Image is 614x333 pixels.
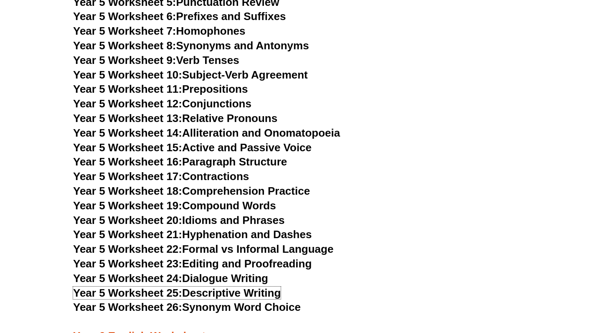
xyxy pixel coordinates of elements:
[73,228,182,241] span: Year 5 Worksheet 21:
[73,83,182,95] span: Year 5 Worksheet 11:
[73,112,182,125] span: Year 5 Worksheet 13:
[73,155,287,168] a: Year 5 Worksheet 16:Paragraph Structure
[73,141,312,154] a: Year 5 Worksheet 15:Active and Passive Voice
[73,69,182,81] span: Year 5 Worksheet 10:
[73,257,182,270] span: Year 5 Worksheet 23:
[73,54,239,66] a: Year 5 Worksheet 9:Verb Tenses
[73,69,308,81] a: Year 5 Worksheet 10:Subject-Verb Agreement
[73,127,340,139] a: Year 5 Worksheet 14:Alliteration and Onomatopoeia
[73,155,182,168] span: Year 5 Worksheet 16:
[73,243,333,255] a: Year 5 Worksheet 22:Formal vs Informal Language
[73,257,312,270] a: Year 5 Worksheet 23:Editing and Proofreading
[73,185,182,197] span: Year 5 Worksheet 18:
[73,10,176,23] span: Year 5 Worksheet 6:
[471,239,614,333] iframe: Chat Widget
[73,141,182,154] span: Year 5 Worksheet 15:
[73,112,277,125] a: Year 5 Worksheet 13:Relative Pronouns
[73,214,284,226] a: Year 5 Worksheet 20:Idioms and Phrases
[73,243,182,255] span: Year 5 Worksheet 22:
[73,39,309,52] a: Year 5 Worksheet 8:Synonyms and Antonyms
[73,54,176,66] span: Year 5 Worksheet 9:
[73,25,246,37] a: Year 5 Worksheet 7:Homophones
[73,272,182,285] span: Year 5 Worksheet 24:
[73,214,182,226] span: Year 5 Worksheet 20:
[73,199,182,212] span: Year 5 Worksheet 19:
[73,199,276,212] a: Year 5 Worksheet 19:Compound Words
[73,301,301,313] a: Year 5 Worksheet 26:Synonym Word Choice
[73,127,182,139] span: Year 5 Worksheet 14:
[73,97,182,110] span: Year 5 Worksheet 12:
[73,272,268,285] a: Year 5 Worksheet 24:Dialogue Writing
[73,39,176,52] span: Year 5 Worksheet 8:
[73,170,182,183] span: Year 5 Worksheet 17:
[73,25,176,37] span: Year 5 Worksheet 7:
[73,97,251,110] a: Year 5 Worksheet 12:Conjunctions
[73,170,249,183] a: Year 5 Worksheet 17:Contractions
[73,185,310,197] a: Year 5 Worksheet 18:Comprehension Practice
[73,10,286,23] a: Year 5 Worksheet 6:Prefixes and Suffixes
[73,228,312,241] a: Year 5 Worksheet 21:Hyphenation and Dashes
[73,287,182,299] span: Year 5 Worksheet 25:
[73,287,281,299] a: Year 5 Worksheet 25:Descriptive Writing
[73,301,182,313] span: Year 5 Worksheet 26:
[73,83,248,95] a: Year 5 Worksheet 11:Prepositions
